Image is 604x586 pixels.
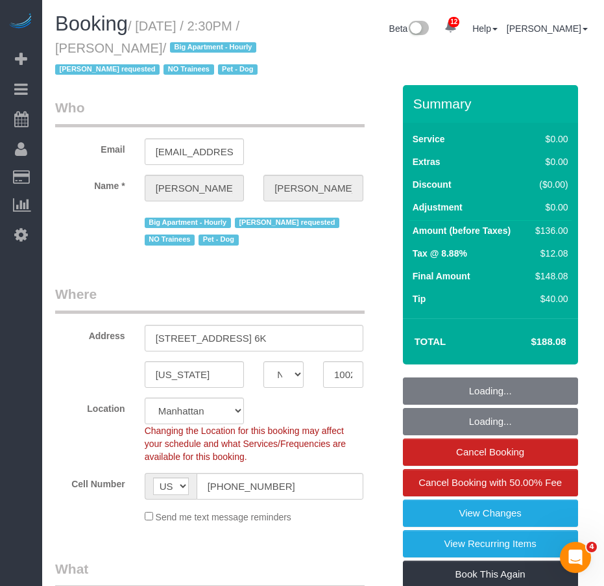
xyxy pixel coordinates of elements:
[413,270,470,283] label: Final Amount
[413,96,572,111] h3: Summary
[323,361,363,388] input: Zip Code
[413,201,463,214] label: Adjustment
[218,64,258,75] span: Pet - Dog
[45,398,135,415] label: Location
[407,21,429,38] img: New interface
[55,19,261,77] small: / [DATE] / 2:30PM / [PERSON_NAME]
[413,155,441,168] label: Extras
[448,17,459,27] span: 12
[145,426,346,462] span: Changing the Location for this booking may affect your schedule and what Services/Frequencies are...
[145,218,231,228] span: Big Apartment - Hourly
[263,175,363,201] input: Last Name
[530,270,568,283] div: $148.08
[472,23,498,34] a: Help
[170,42,256,53] span: Big Apartment - Hourly
[530,201,568,214] div: $0.00
[586,542,597,552] span: 4
[55,98,365,127] legend: Who
[413,224,511,237] label: Amount (before Taxes)
[8,13,34,31] img: Automaid Logo
[418,477,562,488] span: Cancel Booking with 50.00% Fee
[145,138,245,165] input: Email
[145,175,245,201] input: First Name
[403,439,578,466] a: Cancel Booking
[413,292,426,305] label: Tip
[389,23,429,34] a: Beta
[45,138,135,156] label: Email
[55,285,365,314] legend: Where
[413,133,445,146] label: Service
[530,178,568,191] div: ($0.00)
[530,155,568,168] div: $0.00
[530,224,568,237] div: $136.00
[55,12,128,35] span: Booking
[403,530,578,557] a: View Recurring Items
[199,235,238,245] span: Pet - Dog
[45,473,135,490] label: Cell Number
[530,133,568,146] div: $0.00
[55,64,160,75] span: [PERSON_NAME] requested
[197,473,363,500] input: Cell Number
[438,13,463,42] a: 12
[163,64,213,75] span: NO Trainees
[145,361,245,388] input: City
[560,542,591,573] iframe: Intercom live chat
[530,292,568,305] div: $40.00
[45,175,135,192] label: Name *
[235,218,339,228] span: [PERSON_NAME] requested
[530,247,568,260] div: $12.08
[507,23,588,34] a: [PERSON_NAME]
[145,235,195,245] span: NO Trainees
[403,469,578,496] a: Cancel Booking with 50.00% Fee
[45,325,135,342] label: Address
[492,337,566,348] h4: $188.08
[415,336,446,347] strong: Total
[413,247,467,260] label: Tax @ 8.88%
[156,512,291,522] span: Send me text message reminders
[403,500,578,527] a: View Changes
[413,178,452,191] label: Discount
